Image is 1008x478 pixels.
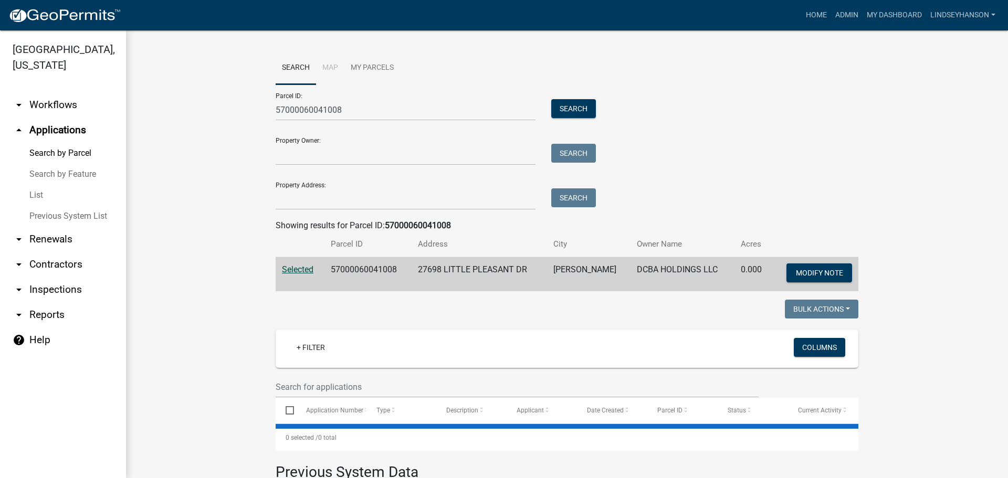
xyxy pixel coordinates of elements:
[412,257,547,292] td: 27698 LITTLE PLEASANT DR
[306,407,363,414] span: Application Number
[785,300,858,318] button: Bulk Actions
[13,124,25,136] i: arrow_drop_up
[631,232,734,257] th: Owner Name
[412,232,547,257] th: Address
[551,99,596,118] button: Search
[282,264,313,274] a: Selected
[344,51,400,85] a: My Parcels
[788,398,858,423] datatable-header-cell: Current Activity
[647,398,718,423] datatable-header-cell: Parcel ID
[276,219,858,232] div: Showing results for Parcel ID:
[831,5,863,25] a: Admin
[13,233,25,246] i: arrow_drop_down
[446,407,478,414] span: Description
[324,232,412,257] th: Parcel ID
[547,232,631,257] th: City
[436,398,507,423] datatable-header-cell: Description
[631,257,734,292] td: DCBA HOLDINGS LLC
[376,407,390,414] span: Type
[13,334,25,346] i: help
[863,5,926,25] a: My Dashboard
[276,376,759,398] input: Search for applications
[13,99,25,111] i: arrow_drop_down
[734,232,772,257] th: Acres
[718,398,788,423] datatable-header-cell: Status
[551,188,596,207] button: Search
[657,407,682,414] span: Parcel ID
[13,309,25,321] i: arrow_drop_down
[276,51,316,85] a: Search
[517,407,544,414] span: Applicant
[728,407,746,414] span: Status
[13,283,25,296] i: arrow_drop_down
[587,407,624,414] span: Date Created
[276,424,858,451] div: 0 total
[926,5,1000,25] a: Lindseyhanson
[547,257,631,292] td: [PERSON_NAME]
[288,338,333,357] a: + Filter
[385,220,451,230] strong: 57000060041008
[734,257,772,292] td: 0.000
[798,407,842,414] span: Current Activity
[296,398,366,423] datatable-header-cell: Application Number
[577,398,647,423] datatable-header-cell: Date Created
[795,269,843,277] span: Modify Note
[507,398,577,423] datatable-header-cell: Applicant
[13,258,25,271] i: arrow_drop_down
[802,5,831,25] a: Home
[366,398,436,423] datatable-header-cell: Type
[324,257,412,292] td: 57000060041008
[786,263,852,282] button: Modify Note
[276,398,296,423] datatable-header-cell: Select
[286,434,318,441] span: 0 selected /
[794,338,845,357] button: Columns
[551,144,596,163] button: Search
